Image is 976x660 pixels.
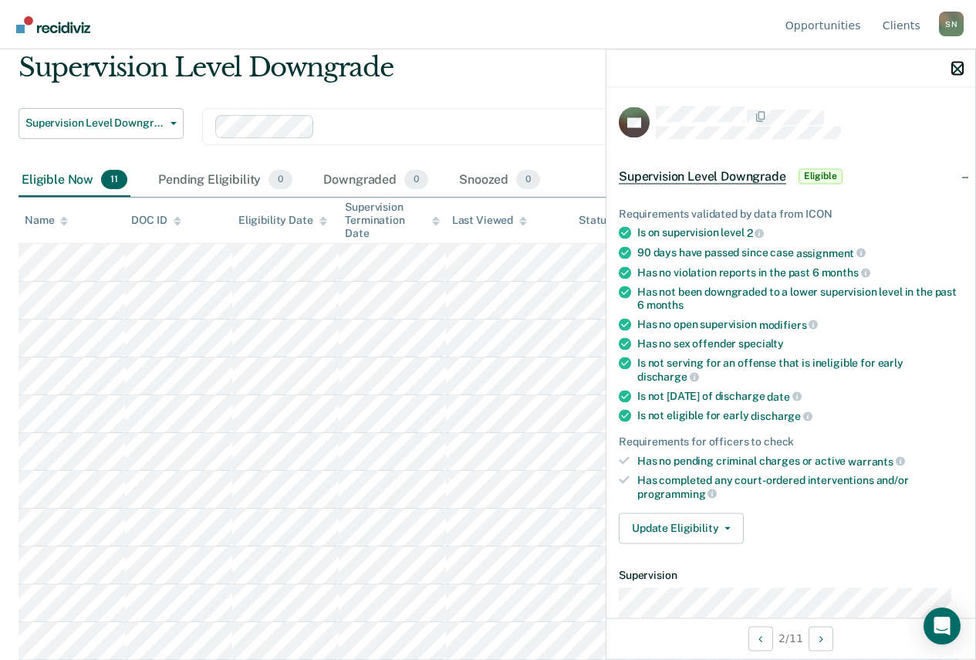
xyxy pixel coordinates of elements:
[606,151,975,201] div: Supervision Level DowngradeEligible
[637,317,963,331] div: Has no open supervision
[25,117,164,130] span: Supervision Level Downgrade
[25,214,68,227] div: Name
[345,201,439,239] div: Supervision Termination Date
[822,266,870,279] span: months
[268,170,292,190] span: 0
[748,626,773,651] button: Previous Opportunity
[848,455,905,467] span: warrants
[809,626,833,651] button: Next Opportunity
[637,474,963,500] div: Has completed any court-ordered interventions and/or
[637,370,699,382] span: discharge
[751,410,812,422] span: discharge
[101,170,127,190] span: 11
[131,214,181,227] div: DOC ID
[579,214,612,227] div: Status
[637,245,963,259] div: 90 days have passed since case
[767,390,801,402] span: date
[637,454,963,468] div: Has no pending criminal charges or active
[738,337,784,350] span: specialty
[452,214,527,227] div: Last Viewed
[924,608,961,645] div: Open Intercom Messenger
[619,207,963,220] div: Requirements validated by data from ICON
[747,227,765,239] span: 2
[637,389,963,403] div: Is not [DATE] of discharge
[759,318,819,330] span: modifiers
[19,164,130,198] div: Eligible Now
[637,487,717,499] span: programming
[637,409,963,423] div: Is not eligible for early
[637,337,963,350] div: Has no sex offender
[637,286,963,312] div: Has not been downgraded to a lower supervision level in the past 6
[637,226,963,240] div: Is on supervision level
[619,513,744,543] button: Update Eligibility
[238,214,327,227] div: Eligibility Date
[404,170,428,190] span: 0
[647,298,684,310] span: months
[637,266,963,279] div: Has no violation reports in the past 6
[320,164,431,198] div: Downgraded
[939,12,964,36] button: Profile dropdown button
[619,435,963,448] div: Requirements for officers to check
[939,12,964,36] div: S N
[619,168,786,184] span: Supervision Level Downgrade
[516,170,540,190] span: 0
[16,16,90,33] img: Recidiviz
[799,168,843,184] span: Eligible
[637,357,963,383] div: Is not serving for an offense that is ineligible for early
[606,618,975,658] div: 2 / 11
[456,164,543,198] div: Snoozed
[619,568,963,581] dt: Supervision
[155,164,296,198] div: Pending Eligibility
[796,246,866,259] span: assignment
[19,52,897,96] div: Supervision Level Downgrade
